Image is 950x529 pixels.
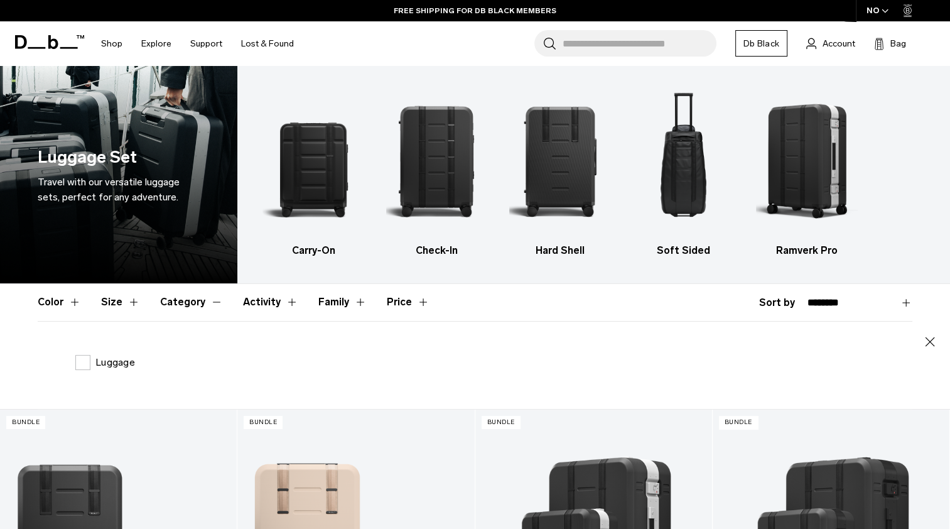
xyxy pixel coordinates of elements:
[141,21,171,66] a: Explore
[756,85,858,258] li: 5 / 5
[95,355,135,370] p: Luggage
[262,243,364,258] h3: Carry-On
[101,284,140,320] button: Toggle Filter
[386,243,488,258] h3: Check-In
[262,85,364,237] img: Db
[386,85,488,258] li: 2 / 5
[633,85,735,237] img: Db
[756,243,858,258] h3: Ramverk Pro
[890,37,906,50] span: Bag
[386,85,488,237] img: Db
[244,416,283,429] p: Bundle
[318,284,367,320] button: Toggle Filter
[806,36,855,51] a: Account
[38,145,137,170] h1: Luggage Set
[509,85,611,237] img: Db
[262,85,364,258] a: Db Carry-On
[160,284,223,320] button: Toggle Filter
[509,85,611,258] li: 3 / 5
[874,36,906,51] button: Bag
[38,176,180,203] span: Travel with our versatile luggage sets, perfect for any adventure.
[633,85,735,258] a: Db Soft Sided
[633,85,735,258] li: 4 / 5
[190,21,222,66] a: Support
[262,85,364,258] li: 1 / 5
[6,416,45,429] p: Bundle
[101,21,122,66] a: Shop
[92,21,303,66] nav: Main Navigation
[38,284,81,320] button: Toggle Filter
[509,243,611,258] h3: Hard Shell
[756,85,858,258] a: Db Ramverk Pro
[509,85,611,258] a: Db Hard Shell
[241,21,294,66] a: Lost & Found
[633,243,735,258] h3: Soft Sided
[482,416,521,429] p: Bundle
[243,284,298,320] button: Toggle Filter
[823,37,855,50] span: Account
[756,85,858,237] img: Db
[394,5,556,16] a: FREE SHIPPING FOR DB BLACK MEMBERS
[387,284,429,320] button: Toggle Price
[386,85,488,258] a: Db Check-In
[735,30,787,57] a: Db Black
[719,416,758,429] p: Bundle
